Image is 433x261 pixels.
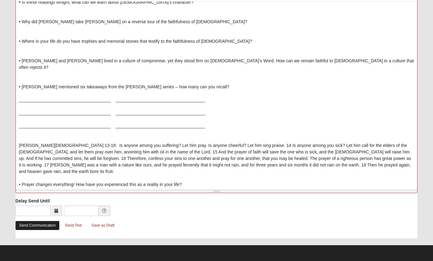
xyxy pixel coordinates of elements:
a: Send Communication [16,221,59,230]
label: Delay Send Until [16,198,50,204]
div: Resize [16,190,417,193]
a: Send Test [61,221,86,230]
a: Save as Draft [87,221,118,230]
